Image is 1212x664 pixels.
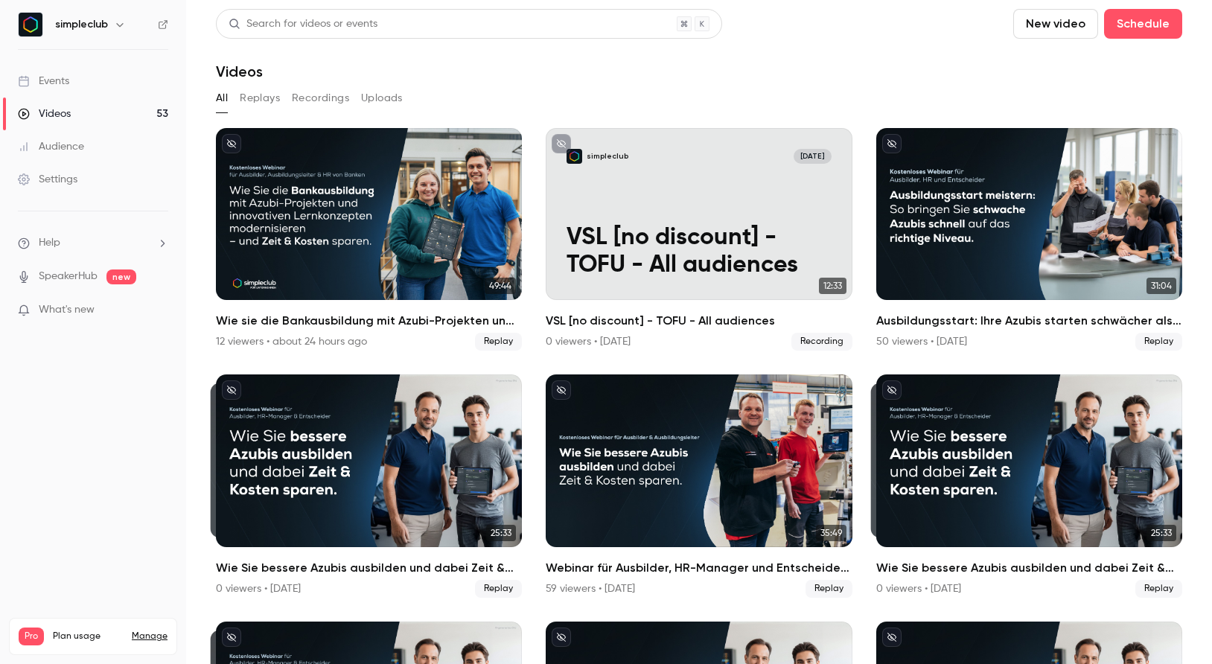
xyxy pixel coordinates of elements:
[216,559,522,577] h2: Wie Sie bessere Azubis ausbilden und dabei Zeit & Kosten sparen. ([DATE], 11:00 Uhr)
[1135,333,1182,351] span: Replay
[55,17,108,32] h6: simpleclub
[876,334,967,349] div: 50 viewers • [DATE]
[1146,525,1176,541] span: 25:33
[816,525,846,541] span: 35:49
[18,235,168,251] li: help-dropdown-opener
[567,224,832,280] p: VSL [no discount] - TOFU - All audiences
[486,525,516,541] span: 25:33
[19,628,44,645] span: Pro
[39,269,98,284] a: SpeakerHub
[1146,278,1176,294] span: 31:04
[552,380,571,400] button: unpublished
[546,581,635,596] div: 59 viewers • [DATE]
[876,312,1182,330] h2: Ausbildungsstart: Ihre Azubis starten schwächer als gedacht? ([DATE])
[216,374,522,597] a: 25:3325:33Wie Sie bessere Azubis ausbilden und dabei Zeit & Kosten sparen. ([DATE], 11:00 Uhr)0 v...
[222,134,241,153] button: unpublished
[546,559,852,577] h2: Webinar für Ausbilder, HR-Manager und Entscheider: Wie Sie bessere Azubis ausbilden und dabei Zei...
[1135,580,1182,598] span: Replay
[876,374,1182,597] li: Wie Sie bessere Azubis ausbilden und dabei Zeit & Kosten sparen. (Mittwoch, 11:00 Uhr)
[876,559,1182,577] h2: Wie Sie bessere Azubis ausbilden und dabei Zeit & Kosten sparen. ([DATE], 11:00 Uhr)
[485,278,516,294] span: 49:44
[552,134,571,153] button: unpublished
[1104,9,1182,39] button: Schedule
[882,380,902,400] button: unpublished
[546,312,852,330] h2: VSL [no discount] - TOFU - All audiences
[216,63,263,80] h1: Videos
[876,128,1182,351] a: 31:04Ausbildungsstart: Ihre Azubis starten schwächer als gedacht? ([DATE])50 viewers • [DATE]Replay
[216,9,1182,655] section: Videos
[216,334,367,349] div: 12 viewers • about 24 hours ago
[475,580,522,598] span: Replay
[53,631,123,642] span: Plan usage
[292,86,349,110] button: Recordings
[132,631,168,642] a: Manage
[876,581,961,596] div: 0 viewers • [DATE]
[546,334,631,349] div: 0 viewers • [DATE]
[18,172,77,187] div: Settings
[587,151,628,162] p: simpleclub
[361,86,403,110] button: Uploads
[222,380,241,400] button: unpublished
[18,139,84,154] div: Audience
[240,86,280,110] button: Replays
[216,86,228,110] button: All
[876,374,1182,597] a: 25:3325:33Wie Sie bessere Azubis ausbilden und dabei Zeit & Kosten sparen. ([DATE], 11:00 Uhr)0 v...
[216,581,301,596] div: 0 viewers • [DATE]
[229,16,377,32] div: Search for videos or events
[216,128,522,351] li: Wie sie die Bankausbildung mit Azubi-Projekten und innovativen Lernkonzepten modernisieren – und ...
[882,628,902,647] button: unpublished
[216,128,522,351] a: 49:44Wie sie die Bankausbildung mit Azubi-Projekten und innovativen Lernkonzepten modernisieren –...
[222,628,241,647] button: unpublished
[794,149,832,165] span: [DATE]
[819,278,846,294] span: 12:33
[882,134,902,153] button: unpublished
[106,269,136,284] span: new
[216,312,522,330] h2: Wie sie die Bankausbildung mit Azubi-Projekten und innovativen Lernkonzepten modernisieren – und ...
[546,128,852,351] li: VSL [no discount] - TOFU - All audiences
[806,580,852,598] span: Replay
[39,302,95,318] span: What's new
[39,235,60,251] span: Help
[546,374,852,597] li: Webinar für Ausbilder, HR-Manager und Entscheider: Wie Sie bessere Azubis ausbilden und dabei Zei...
[876,128,1182,351] li: Ausbildungsstart: Ihre Azubis starten schwächer als gedacht? (17.09.25)
[546,128,852,351] a: VSL [no discount] - TOFU - All audiencessimpleclub[DATE]VSL [no discount] - TOFU - All audiences1...
[546,374,852,597] a: 35:49Webinar für Ausbilder, HR-Manager und Entscheider: Wie Sie bessere Azubis ausbilden und dabe...
[567,149,582,165] img: VSL [no discount] - TOFU - All audiences
[552,628,571,647] button: unpublished
[475,333,522,351] span: Replay
[18,74,69,89] div: Events
[1013,9,1098,39] button: New video
[19,13,42,36] img: simpleclub
[216,374,522,597] li: Wie Sie bessere Azubis ausbilden und dabei Zeit & Kosten sparen. (Donnerstag, 11:00 Uhr)
[791,333,852,351] span: Recording
[150,304,168,317] iframe: Noticeable Trigger
[18,106,71,121] div: Videos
